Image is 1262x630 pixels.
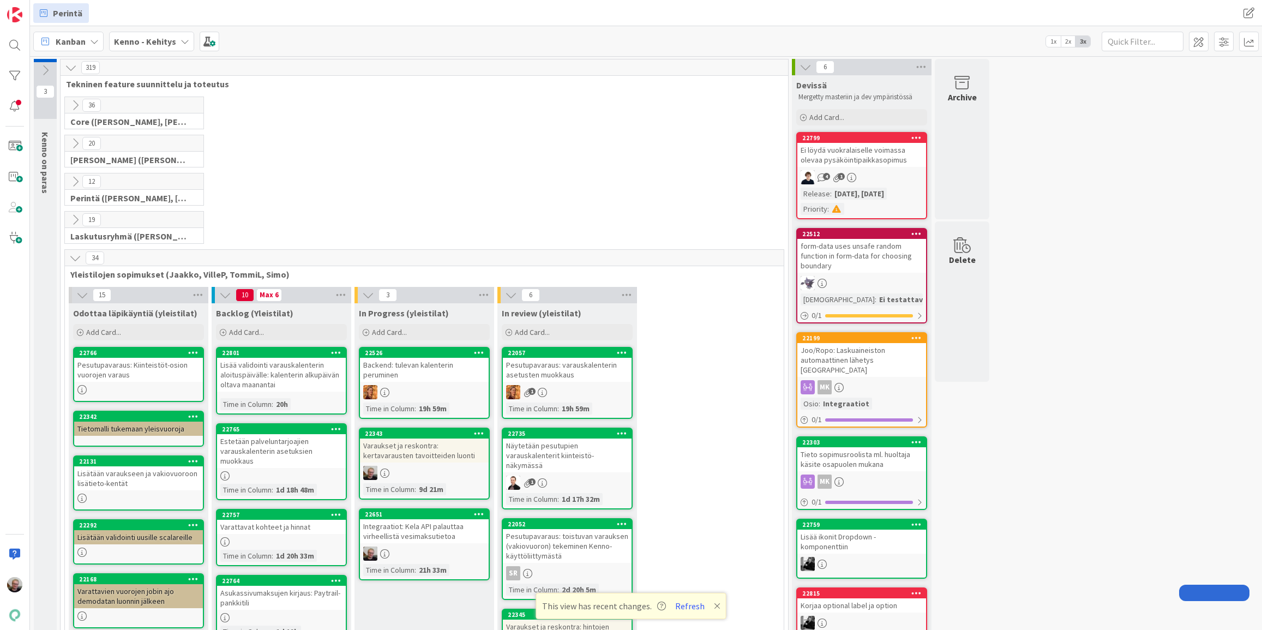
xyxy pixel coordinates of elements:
div: Time in Column [363,483,414,495]
div: Pesutupavaraus: Kiinteistöt-osion vuorojen varaus [74,358,203,382]
div: 22131 [74,457,203,466]
div: 22764 [217,576,346,586]
div: 22342Tietomalli tukemaan yleisvuoroja [74,412,203,436]
span: Devissä [796,80,827,91]
span: : [819,398,820,410]
div: 22292Lisätään validointi uusille scalareille [74,520,203,544]
div: 22303Tieto sopimusroolista ml. huoltaja käsite osapuolen mukana [797,437,926,471]
span: Backlog (Yleistilat) [216,308,293,319]
div: Lisää ikonit Dropdown -komponenttiin [797,530,926,554]
div: Lisätään varaukseen ja vakiovuoroon lisätieto-kentät [74,466,203,490]
span: 10 [236,289,254,302]
span: : [827,203,829,215]
div: Asukassivumaksujen kirjaus: Paytrail-pankkitili [217,586,346,610]
div: 22342 [74,412,203,422]
a: 22199Joo/Ropo: Laskuaineiston automaattinen lähetys [GEOGRAPHIC_DATA]MKOsio:Integraatiot0/1 [796,332,927,428]
span: 1 [528,478,536,485]
div: Varattavat kohteet ja hinnat [217,520,346,534]
a: 22526Backend: tulevan kalenterin peruminenTLTime in Column:19h 59m [359,347,490,419]
div: 22168Varattavien vuorojen jobin ajo demodatan luonnin jälkeen [74,574,203,608]
div: MK [818,380,832,394]
div: 22815 [802,590,926,597]
span: : [414,483,416,495]
div: Tieto sopimusroolista ml. huoltaja käsite osapuolen mukana [797,447,926,471]
a: 22292Lisätään validointi uusille scalareille [73,519,204,565]
span: Add Card... [809,112,844,122]
div: 22766Pesutupavaraus: Kiinteistöt-osion vuorojen varaus [74,348,203,382]
div: 1d 18h 48m [273,484,317,496]
div: Pesutupavaraus: toistuvan varauksen (vakiovuoron) tekeminen Kenno-käyttöliittymästä [503,529,632,563]
div: SR [503,566,632,580]
div: 22057Pesutupavaraus: varauskalenterin asetusten muokkaus [503,348,632,382]
div: 22766 [74,348,203,358]
div: 22199 [797,333,926,343]
span: Kanban [56,35,86,48]
span: 2x [1061,36,1075,47]
span: 19 [82,213,101,226]
input: Quick Filter... [1102,32,1183,51]
img: KM [801,557,815,571]
span: 1x [1046,36,1061,47]
span: Yleistilojen sopimukset (Jaakko, VilleP, TommiL, Simo) [70,269,770,280]
div: 0/1 [797,413,926,427]
div: 22735Näytetään pesutupien varauskalenterit kiinteistö-näkymässä [503,429,632,472]
div: 22131 [79,458,203,465]
span: In Progress (yleistilat) [359,308,449,319]
div: 22292 [79,521,203,529]
div: Estetään palveluntarjoajien varauskalenterin asetuksien muokkaus [217,434,346,468]
div: 22343 [360,429,489,439]
div: Varattavien vuorojen jobin ajo demodatan luonnin jälkeen [74,584,203,608]
div: Time in Column [363,403,414,415]
div: 22735 [508,430,632,437]
div: 22199Joo/Ropo: Laskuaineiston automaattinen lähetys [GEOGRAPHIC_DATA] [797,333,926,377]
div: 0/1 [797,495,926,509]
div: 22057 [503,348,632,358]
div: 22131Lisätään varaukseen ja vakiovuoroon lisätieto-kentät [74,457,203,490]
div: 22651 [360,509,489,519]
div: 22765Estetään palveluntarjoajien varauskalenterin asetuksien muokkaus [217,424,346,468]
a: 22057Pesutupavaraus: varauskalenterin asetusten muokkausTLTime in Column:19h 59m [502,347,633,419]
span: Add Card... [515,327,550,337]
div: 22343 [365,430,489,437]
div: Time in Column [220,484,272,496]
div: Tietomalli tukemaan yleisvuoroja [74,422,203,436]
div: 22052Pesutupavaraus: toistuvan varauksen (vakiovuoron) tekeminen Kenno-käyttöliittymästä [503,519,632,563]
img: TL [506,385,520,399]
div: 22815 [797,589,926,598]
span: This view has recent changes. [542,599,666,613]
span: Laskutusryhmä (Antti, Harri, Keijo) [70,231,190,242]
span: 3x [1075,36,1090,47]
div: 22512 [797,229,926,239]
a: 22651Integraatiot: Kela API palauttaa virheellistä vesimaksutietoaJHTime in Column:21h 33m [359,508,490,580]
div: Archive [948,91,977,104]
span: Add Card... [86,327,121,337]
div: 19h 59m [416,403,449,415]
div: Time in Column [506,493,557,505]
img: VP [506,476,520,490]
span: Add Card... [372,327,407,337]
div: 22801 [222,349,346,357]
a: 22303Tieto sopimusroolista ml. huoltaja käsite osapuolen mukanaMK0/1 [796,436,927,510]
div: MK [797,475,926,489]
div: 22765 [217,424,346,434]
div: LM [797,276,926,290]
span: 4 [823,173,830,180]
div: 2d 20h 5m [559,584,599,596]
span: 1 [528,388,536,395]
div: Integraatiot: Kela API palauttaa virheellistä vesimaksutietoa [360,519,489,543]
div: 22526 [365,349,489,357]
div: Release [801,188,830,200]
img: TL [363,385,377,399]
span: 3 [378,289,397,302]
div: Korjaa optional label ja option [797,598,926,613]
div: 22764Asukassivumaksujen kirjaus: Paytrail-pankkitili [217,576,346,610]
span: 34 [86,251,104,265]
img: LM [801,276,815,290]
span: Kenno on paras [40,132,51,194]
div: 22799 [802,134,926,142]
div: [DATE], [DATE] [832,188,887,200]
span: Core (Pasi, Jussi, JaakkoHä, Jyri, Leo, MikkoK, Väinö) [70,116,190,127]
img: JH [363,547,377,561]
div: 22342 [79,413,203,421]
span: Halti (Sebastian, VilleH, Riikka, Antti, MikkoV, PetriH, PetriM) [70,154,190,165]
